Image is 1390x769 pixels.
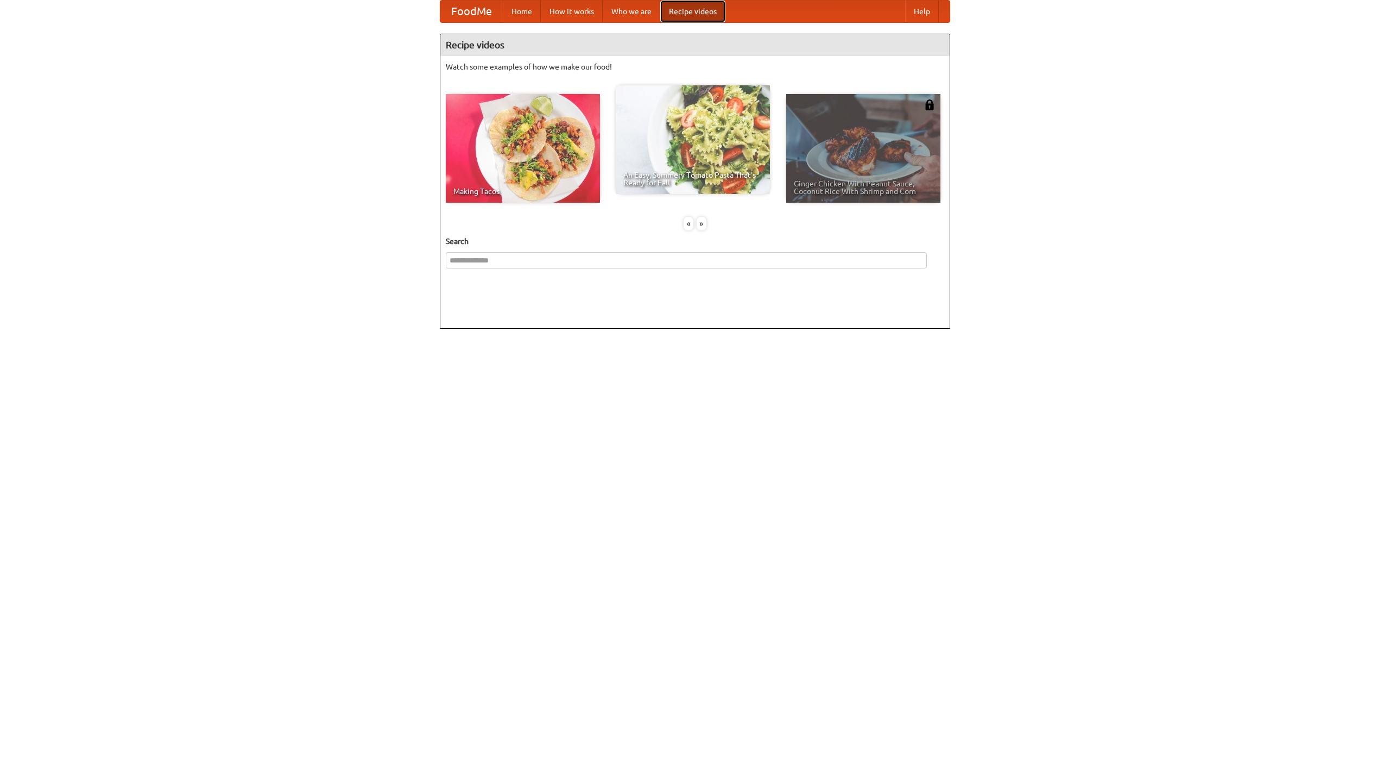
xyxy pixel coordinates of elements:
div: « [684,217,693,230]
a: Who we are [603,1,660,22]
span: Making Tacos [453,187,592,195]
img: 483408.png [924,99,935,110]
a: An Easy, Summery Tomato Pasta That's Ready for Fall [616,85,770,194]
p: Watch some examples of how we make our food! [446,61,944,72]
a: Home [503,1,541,22]
a: Help [905,1,939,22]
h5: Search [446,236,944,247]
a: How it works [541,1,603,22]
div: » [697,217,706,230]
h4: Recipe videos [440,34,950,56]
a: Recipe videos [660,1,725,22]
a: Making Tacos [446,94,600,203]
a: FoodMe [440,1,503,22]
span: An Easy, Summery Tomato Pasta That's Ready for Fall [623,171,762,186]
